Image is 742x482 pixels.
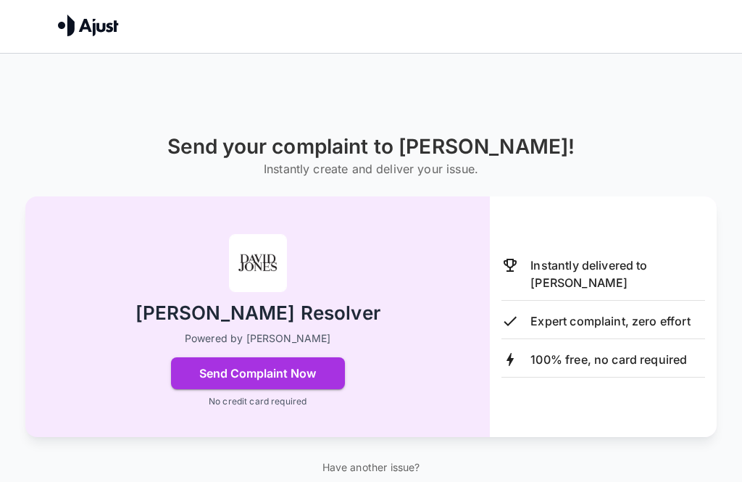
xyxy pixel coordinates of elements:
[58,14,119,36] img: Ajust
[229,234,287,292] img: David Jones
[530,257,705,291] p: Instantly delivered to [PERSON_NAME]
[136,301,380,326] h2: [PERSON_NAME] Resolver
[167,135,575,159] h1: Send your complaint to [PERSON_NAME]!
[171,357,345,389] button: Send Complaint Now
[530,312,690,330] p: Expert complaint, zero effort
[209,395,307,408] p: No credit card required
[313,460,430,475] p: Have another issue?
[185,331,331,346] p: Powered by [PERSON_NAME]
[530,351,687,368] p: 100% free, no card required
[167,159,575,179] h6: Instantly create and deliver your issue.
